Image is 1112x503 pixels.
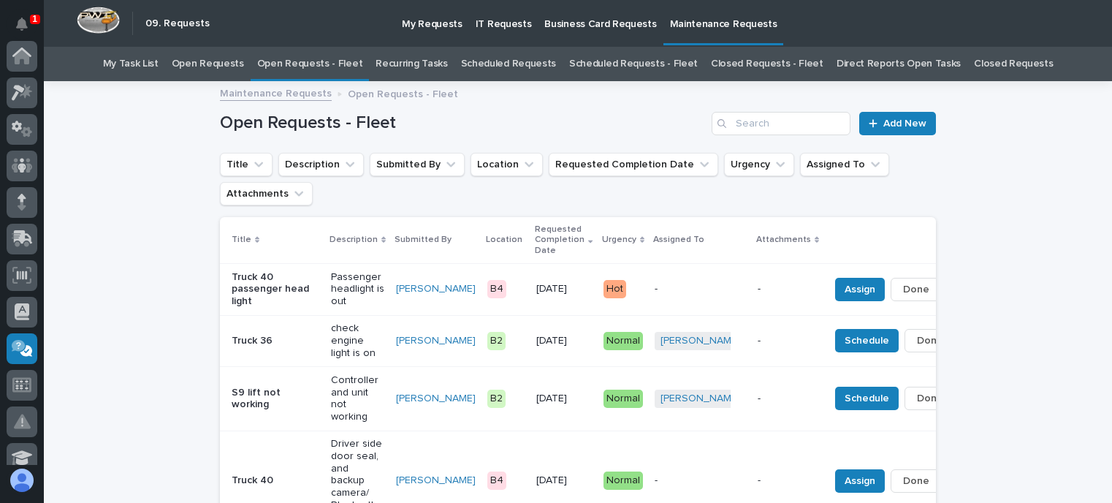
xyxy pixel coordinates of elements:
[330,232,378,248] p: Description
[845,332,889,349] span: Schedule
[220,182,313,205] button: Attachments
[487,280,506,298] div: B4
[845,472,875,490] span: Assign
[376,47,447,81] a: Recurring Tasks
[536,393,591,405] p: [DATE]
[220,367,1005,431] tr: S9 lift not workingController and unit not working[PERSON_NAME] B2[DATE]Normal[PERSON_NAME] -Sche...
[331,322,384,359] p: check engine light is on
[220,113,706,134] h1: Open Requests - Fleet
[655,283,746,295] p: -
[724,153,794,176] button: Urgency
[396,335,476,347] a: [PERSON_NAME]
[603,390,643,408] div: Normal
[396,474,476,487] a: [PERSON_NAME]
[917,390,943,407] span: Done
[653,232,704,248] p: Assigned To
[845,390,889,407] span: Schedule
[536,283,591,295] p: [DATE]
[974,47,1053,81] a: Closed Requests
[602,232,636,248] p: Urgency
[220,153,273,176] button: Title
[603,280,626,298] div: Hot
[883,118,926,129] span: Add New
[758,335,818,347] p: -
[549,153,718,176] button: Requested Completion Date
[232,335,319,347] p: Truck 36
[32,14,37,24] p: 1
[835,278,885,301] button: Assign
[711,47,823,81] a: Closed Requests - Fleet
[331,271,384,308] p: Passenger headlight is out
[837,47,961,81] a: Direct Reports Open Tasks
[536,474,591,487] p: [DATE]
[758,283,818,295] p: -
[903,281,929,298] span: Done
[278,153,364,176] button: Description
[18,18,37,41] div: Notifications1
[905,329,956,352] button: Done
[758,393,818,405] p: -
[172,47,244,81] a: Open Requests
[7,465,37,496] button: users-avatar
[232,474,319,487] p: Truck 40
[395,232,452,248] p: Submitted By
[905,387,956,410] button: Done
[77,7,120,34] img: Workspace Logo
[655,474,746,487] p: -
[535,222,584,259] p: Requested Completion Date
[758,474,818,487] p: -
[232,387,319,412] p: S9 lift not working
[835,387,899,410] button: Schedule
[835,469,885,493] button: Assign
[370,153,465,176] button: Submitted By
[232,232,251,248] p: Title
[257,47,363,81] a: Open Requests - Fleet
[220,84,332,101] a: Maintenance Requests
[486,232,522,248] p: Location
[603,332,643,350] div: Normal
[331,374,384,423] p: Controller and unit not working
[835,329,899,352] button: Schedule
[232,271,319,308] p: Truck 40 passenger head light
[348,85,458,101] p: Open Requests - Fleet
[603,472,643,490] div: Normal
[471,153,543,176] button: Location
[396,393,476,405] a: [PERSON_NAME]
[891,278,942,301] button: Done
[461,47,556,81] a: Scheduled Requests
[145,18,210,30] h2: 09. Requests
[7,9,37,39] button: Notifications
[660,393,740,405] a: [PERSON_NAME]
[845,281,875,298] span: Assign
[103,47,159,81] a: My Task List
[487,332,506,350] div: B2
[396,283,476,295] a: [PERSON_NAME]
[891,469,942,493] button: Done
[800,153,889,176] button: Assigned To
[756,232,811,248] p: Attachments
[917,332,943,349] span: Done
[712,112,850,135] input: Search
[220,263,1005,315] tr: Truck 40 passenger head lightPassenger headlight is out[PERSON_NAME] B4[DATE]Hot--AssignDone
[220,315,1005,367] tr: Truck 36check engine light is on[PERSON_NAME] B2[DATE]Normal[PERSON_NAME] -ScheduleDone
[487,472,506,490] div: B4
[859,112,936,135] a: Add New
[487,390,506,408] div: B2
[903,472,929,490] span: Done
[660,335,740,347] a: [PERSON_NAME]
[569,47,698,81] a: Scheduled Requests - Fleet
[536,335,591,347] p: [DATE]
